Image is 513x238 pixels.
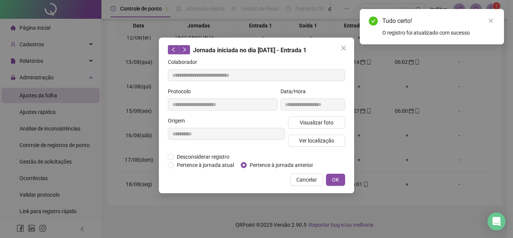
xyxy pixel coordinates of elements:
div: Tudo certo! [382,17,495,26]
div: O registro foi atualizado com sucesso [382,29,495,37]
button: Visualizar foto [288,117,345,129]
div: Jornada iniciada no dia [DATE] - Entrada 1 [168,45,345,55]
span: Pertence à jornada anterior [247,161,316,169]
button: Ver localização [288,135,345,147]
span: Ver localização [299,136,334,145]
span: close [341,45,347,51]
span: Visualizar foto [300,118,333,127]
button: Close [338,42,350,54]
button: right [179,45,190,54]
span: OK [332,176,339,184]
span: right [182,47,187,52]
label: Protocolo [168,87,196,96]
div: Open Intercom Messenger [487,212,505,230]
a: Close [487,17,495,25]
button: OK [326,174,345,186]
span: Pertence à jornada atual [174,161,237,169]
button: Cancelar [290,174,323,186]
span: Desconsiderar registro [174,153,232,161]
span: left [171,47,176,52]
span: check-circle [369,17,378,26]
label: Data/Hora [281,87,311,96]
span: close [488,18,493,23]
label: Colaborador [168,58,202,66]
label: Origem [168,117,190,125]
span: Cancelar [296,176,317,184]
button: left [168,45,179,54]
